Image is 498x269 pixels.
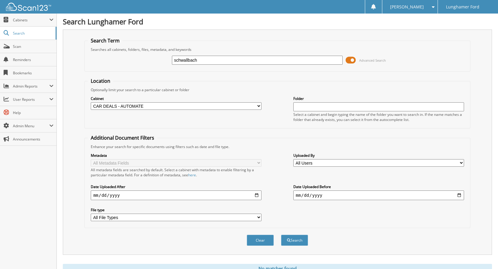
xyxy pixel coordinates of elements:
[247,235,274,246] button: Clear
[13,123,49,128] span: Admin Menu
[390,5,424,9] span: [PERSON_NAME]
[13,44,53,49] span: Scan
[91,167,261,178] div: All metadata fields are searched by default. Select a cabinet with metadata to enable filtering b...
[293,112,464,122] div: Select a cabinet and begin typing the name of the folder you want to search in. If the name match...
[91,207,261,212] label: File type
[293,184,464,189] label: Date Uploaded Before
[88,87,467,92] div: Optionally limit your search to a particular cabinet or folder
[63,17,492,26] h1: Search Lunghamer Ford
[91,184,261,189] label: Date Uploaded After
[13,97,49,102] span: User Reports
[359,58,386,63] span: Advanced Search
[188,172,196,178] a: here
[13,70,53,76] span: Bookmarks
[88,47,467,52] div: Searches all cabinets, folders, files, metadata, and keywords
[91,96,261,101] label: Cabinet
[88,144,467,149] div: Enhance your search for specific documents using filters such as date and file type.
[13,31,53,36] span: Search
[13,57,53,62] span: Reminders
[293,153,464,158] label: Uploaded By
[293,190,464,200] input: end
[293,96,464,101] label: Folder
[13,84,49,89] span: Admin Reports
[281,235,308,246] button: Search
[446,5,479,9] span: Lunghamer Ford
[6,3,51,11] img: scan123-logo-white.svg
[13,17,49,23] span: Cabinets
[91,190,261,200] input: start
[13,110,53,115] span: Help
[88,78,113,84] legend: Location
[88,37,123,44] legend: Search Term
[13,137,53,142] span: Announcements
[91,153,261,158] label: Metadata
[88,134,157,141] legend: Additional Document Filters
